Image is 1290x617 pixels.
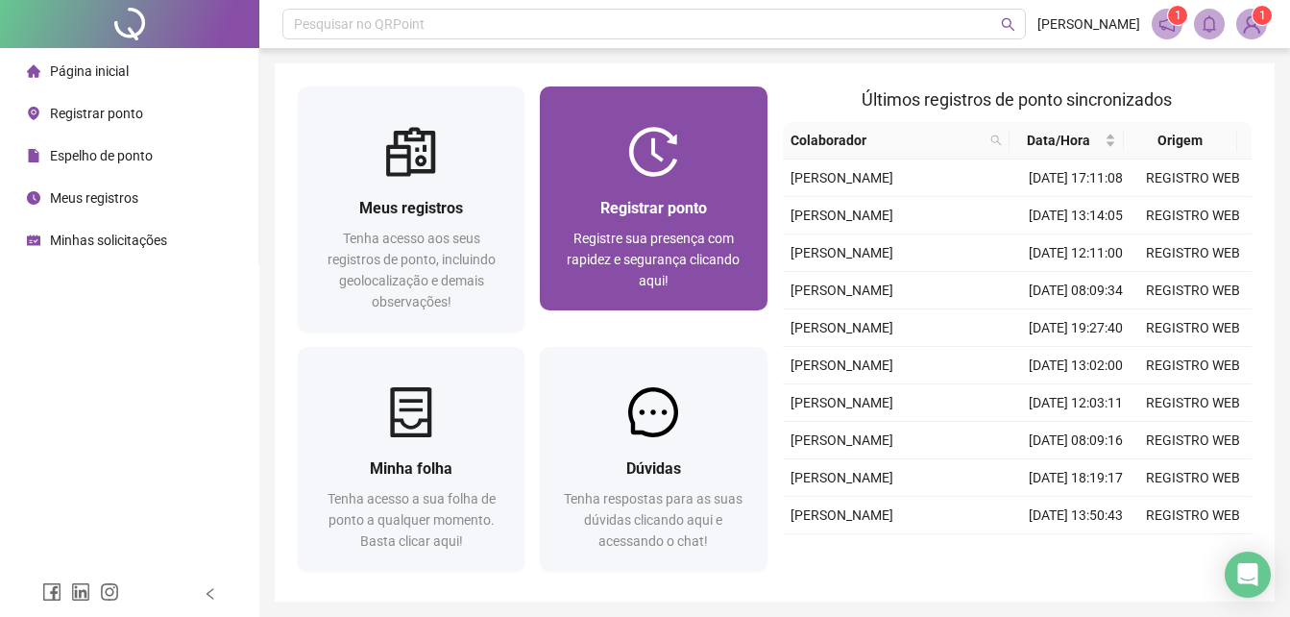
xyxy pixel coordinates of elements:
span: Registrar ponto [50,106,143,121]
span: instagram [100,582,119,602]
td: REGISTRO WEB [1134,272,1252,309]
td: [DATE] 18:19:17 [1017,459,1134,497]
span: Meus registros [50,190,138,206]
span: Dúvidas [626,459,681,478]
span: search [990,135,1002,146]
td: [DATE] 13:50:43 [1017,497,1134,534]
td: REGISTRO WEB [1134,309,1252,347]
span: clock-circle [27,191,40,205]
td: [DATE] 12:11:00 [1017,234,1134,272]
th: Data/Hora [1010,122,1123,160]
td: [DATE] 12:50:43 [1017,534,1134,572]
span: [PERSON_NAME] [791,320,893,335]
span: schedule [27,234,40,247]
span: Últimos registros de ponto sincronizados [862,89,1172,110]
td: REGISTRO WEB [1134,534,1252,572]
span: [PERSON_NAME] [791,470,893,485]
span: Colaborador [791,130,984,151]
a: Meus registrosTenha acesso aos seus registros de ponto, incluindo geolocalização e demais observa... [298,86,524,332]
a: Minha folhaTenha acesso a sua folha de ponto a qualquer momento. Basta clicar aqui! [298,347,524,571]
span: 1 [1259,9,1266,22]
td: [DATE] 08:09:34 [1017,272,1134,309]
td: [DATE] 13:02:00 [1017,347,1134,384]
td: REGISTRO WEB [1134,197,1252,234]
span: Meus registros [359,199,463,217]
span: Registre sua presença com rapidez e segurança clicando aqui! [567,231,740,288]
span: [PERSON_NAME] [1037,13,1140,35]
span: linkedin [71,582,90,602]
td: REGISTRO WEB [1134,160,1252,197]
span: bell [1201,15,1218,33]
a: DúvidasTenha respostas para as suas dúvidas clicando aqui e acessando o chat! [540,347,767,571]
span: Tenha acesso aos seus registros de ponto, incluindo geolocalização e demais observações! [328,231,496,309]
td: REGISTRO WEB [1134,234,1252,272]
sup: Atualize o seu contato no menu Meus Dados [1253,6,1272,25]
span: [PERSON_NAME] [791,507,893,523]
td: REGISTRO WEB [1134,422,1252,459]
span: Página inicial [50,63,129,79]
span: search [986,126,1006,155]
span: [PERSON_NAME] [791,395,893,410]
div: Open Intercom Messenger [1225,552,1271,598]
td: REGISTRO WEB [1134,497,1252,534]
td: [DATE] 17:11:08 [1017,160,1134,197]
td: [DATE] 13:14:05 [1017,197,1134,234]
span: Minha folha [370,459,452,478]
img: 94119 [1237,10,1266,38]
td: [DATE] 12:03:11 [1017,384,1134,422]
span: Tenha acesso a sua folha de ponto a qualquer momento. Basta clicar aqui! [328,491,496,549]
span: environment [27,107,40,120]
span: search [1001,17,1015,32]
span: [PERSON_NAME] [791,432,893,448]
td: REGISTRO WEB [1134,459,1252,497]
span: home [27,64,40,78]
span: [PERSON_NAME] [791,283,893,298]
td: [DATE] 19:27:40 [1017,309,1134,347]
span: Espelho de ponto [50,148,153,163]
span: Tenha respostas para as suas dúvidas clicando aqui e acessando o chat! [564,491,742,549]
span: [PERSON_NAME] [791,208,893,223]
span: [PERSON_NAME] [791,245,893,260]
span: [PERSON_NAME] [791,358,893,373]
th: Origem [1124,122,1237,160]
span: facebook [42,582,61,602]
sup: 1 [1168,6,1187,25]
span: left [204,587,217,601]
span: [PERSON_NAME] [791,170,893,185]
a: Registrar pontoRegistre sua presença com rapidez e segurança clicando aqui! [540,86,767,310]
span: 1 [1175,9,1181,22]
span: Registrar ponto [600,199,707,217]
td: REGISTRO WEB [1134,347,1252,384]
span: notification [1158,15,1176,33]
span: Data/Hora [1017,130,1100,151]
span: Minhas solicitações [50,233,167,248]
td: REGISTRO WEB [1134,384,1252,422]
td: [DATE] 08:09:16 [1017,422,1134,459]
span: file [27,149,40,162]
